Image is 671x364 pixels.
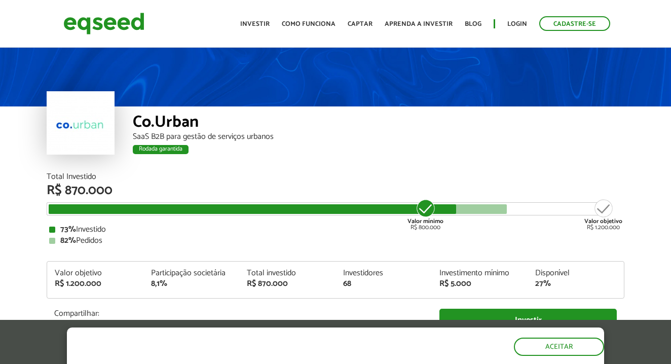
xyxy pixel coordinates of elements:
[63,10,144,37] img: EqSeed
[535,280,616,288] div: 27%
[385,21,453,27] a: Aprenda a investir
[247,269,328,277] div: Total investido
[539,16,610,31] a: Cadastre-se
[47,173,624,181] div: Total Investido
[343,269,424,277] div: Investidores
[54,309,424,318] p: Compartilhar:
[439,309,617,332] a: Investir
[407,216,443,226] strong: Valor mínimo
[406,198,444,231] div: R$ 800.000
[282,21,335,27] a: Como funciona
[465,21,481,27] a: Blog
[55,269,136,277] div: Valor objetivo
[343,280,424,288] div: 68
[584,216,622,226] strong: Valor objetivo
[60,234,76,247] strong: 82%
[55,280,136,288] div: R$ 1.200.000
[584,198,622,231] div: R$ 1.200.000
[151,269,232,277] div: Participação societária
[439,280,520,288] div: R$ 5.000
[514,338,604,356] button: Aceitar
[133,133,624,141] div: SaaS B2B para gestão de serviços urbanos
[535,269,616,277] div: Disponível
[439,269,520,277] div: Investimento mínimo
[60,223,76,236] strong: 73%
[49,226,622,234] div: Investido
[348,21,372,27] a: Captar
[133,145,189,154] div: Rodada garantida
[240,21,270,27] a: Investir
[47,184,624,197] div: R$ 870.000
[151,280,232,288] div: 8,1%
[67,327,389,359] h5: O site da EqSeed utiliza cookies para melhorar sua navegação.
[247,280,328,288] div: R$ 870.000
[49,237,622,245] div: Pedidos
[133,114,624,133] div: Co.Urban
[507,21,527,27] a: Login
